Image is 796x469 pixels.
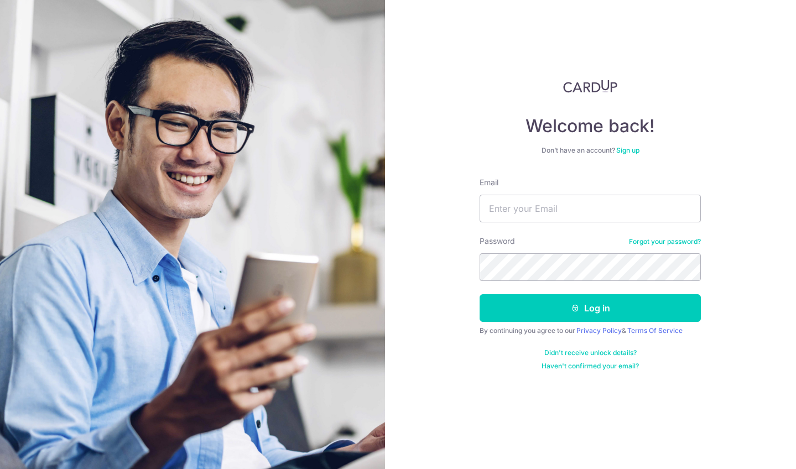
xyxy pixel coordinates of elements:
[480,195,701,222] input: Enter your Email
[480,326,701,335] div: By continuing you agree to our &
[629,237,701,246] a: Forgot your password?
[544,348,637,357] a: Didn't receive unlock details?
[480,236,515,247] label: Password
[480,294,701,322] button: Log in
[576,326,622,335] a: Privacy Policy
[480,115,701,137] h4: Welcome back!
[563,80,617,93] img: CardUp Logo
[480,146,701,155] div: Don’t have an account?
[542,362,639,371] a: Haven't confirmed your email?
[627,326,683,335] a: Terms Of Service
[480,177,498,188] label: Email
[616,146,639,154] a: Sign up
